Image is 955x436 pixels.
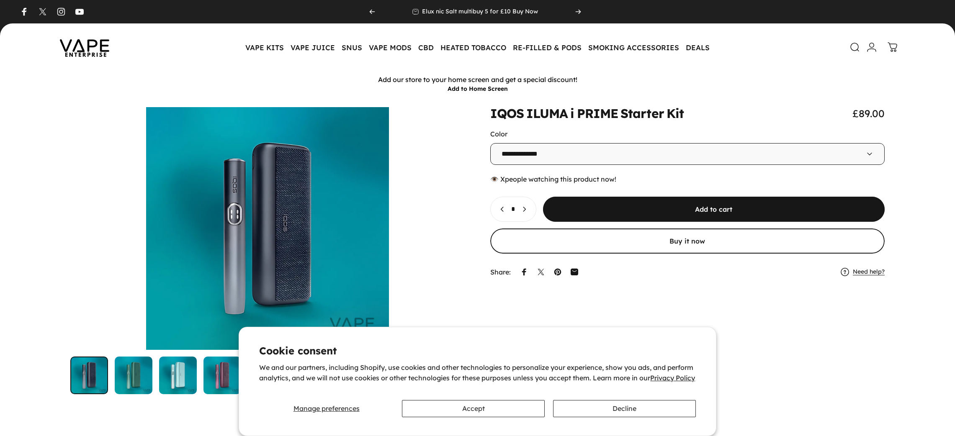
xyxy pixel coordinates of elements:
[203,356,241,394] button: Go to item
[115,356,152,394] img: IQOS ILUMA i PRIME Starter Kit
[115,356,152,394] button: Go to item
[203,356,241,394] img: IQOS ILUMA i PRIME Starter Kit
[338,38,366,56] summary: SNUS
[667,107,684,120] animate-element: Kit
[490,107,524,120] animate-element: IQOS
[852,107,885,120] span: £89.00
[437,38,510,56] summary: HEATED TOBACCO
[259,362,696,384] p: We and our partners, including Shopify, use cookies and other technologies to personalize your ex...
[159,356,197,394] button: Go to item
[682,38,713,56] a: DEALS
[8,403,35,428] iframe: chat widget
[422,8,538,15] p: Elux nic Salt multibuy 5 for £10 Buy Now
[402,400,545,417] button: Accept
[570,107,574,120] animate-element: i
[259,400,394,417] button: Manage preferences
[448,85,508,92] button: Add to Home Screen
[490,130,507,138] label: Color
[70,107,465,394] media-gallery: Gallery Viewer
[159,356,197,394] img: IQOS ILUMA i PRIME Starter Kit
[490,175,885,183] div: 👁️ people watching this product now!
[287,38,338,56] summary: VAPE JUICE
[47,28,122,67] img: Vape Enterprise
[650,374,695,382] a: Privacy Policy
[490,269,511,275] p: Share:
[883,38,902,56] a: 0 items
[585,38,682,56] summary: SMOKING ACCESSORIES
[526,107,568,120] animate-element: ILUMA
[415,38,437,56] summary: CBD
[70,356,108,394] button: Go to item
[491,197,510,221] button: Decrease quantity for IQOS ILUMA i PRIME Starter Kit
[70,107,465,350] button: Open media 4 in modal
[620,107,664,120] animate-element: Starter
[510,38,585,56] summary: RE-FILLED & PODS
[259,346,696,356] h2: Cookie consent
[543,197,885,222] button: Add to cart
[366,38,415,56] summary: VAPE MODS
[70,356,108,394] img: IQOS ILUMA i PRIME Starter Kit
[553,400,696,417] button: Decline
[853,268,885,276] a: Need help?
[293,404,360,413] span: Manage preferences
[490,228,885,254] button: Buy it now
[517,197,536,221] button: Increase quantity for IQOS ILUMA i PRIME Starter Kit
[577,107,618,120] animate-element: PRIME
[242,38,713,56] nav: Primary
[242,38,287,56] summary: VAPE KITS
[2,75,953,84] p: Add our store to your home screen and get a special discount!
